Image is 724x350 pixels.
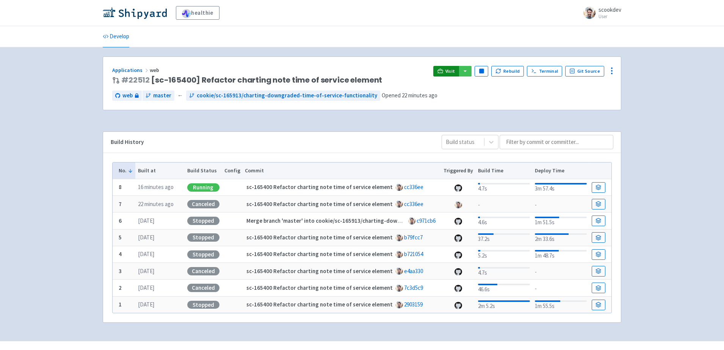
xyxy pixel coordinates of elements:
[119,267,122,275] b: 3
[187,217,219,225] div: Stopped
[138,183,174,191] time: 16 minutes ago
[138,301,154,308] time: [DATE]
[441,162,476,179] th: Triggered By
[404,301,423,308] a: 2903159
[592,300,605,310] a: Build Details
[478,266,530,277] div: 4.7s
[478,248,530,260] div: 5.2s
[592,266,605,277] a: Build Details
[187,250,219,259] div: Stopped
[592,283,605,293] a: Build Details
[138,234,154,241] time: [DATE]
[478,299,530,311] div: 2m 5.2s
[176,6,219,20] a: healthie
[143,91,174,101] a: master
[433,66,459,77] a: Visit
[246,217,496,224] strong: Merge branch 'master' into cookie/sc-165913/charting-downgraded-time-of-service-functionality
[119,250,122,258] b: 4
[138,267,154,275] time: [DATE]
[138,217,154,224] time: [DATE]
[404,267,423,275] a: e4aa330
[246,267,393,275] strong: sc-165400 Refactor charting note time of service element
[527,66,562,77] a: Terminal
[138,250,154,258] time: [DATE]
[478,232,530,244] div: 37.2s
[177,91,183,100] span: ←
[592,249,605,260] a: Build Details
[222,162,243,179] th: Config
[186,91,380,101] a: cookie/sc-165913/charting-downgraded-time-of-service-functionality
[138,284,154,291] time: [DATE]
[404,234,423,241] a: b79fcc7
[592,232,605,243] a: Build Details
[103,26,129,47] a: Develop
[150,67,160,73] span: web
[404,200,423,208] a: cc336ee
[535,299,587,311] div: 1m 55.5s
[592,216,605,226] a: Build Details
[119,167,133,175] button: No.
[246,284,393,291] strong: sc-165400 Refactor charting note time of service element
[121,75,150,85] a: #22512
[478,181,530,193] div: 4.7s
[246,200,393,208] strong: sc-165400 Refactor charting note time of service element
[187,233,219,242] div: Stopped
[119,284,122,291] b: 2
[153,91,171,100] span: master
[246,250,393,258] strong: sc-165400 Refactor charting note time of service element
[135,162,185,179] th: Built at
[478,199,530,209] div: -
[565,66,604,77] a: Git Source
[246,301,393,308] strong: sc-165400 Refactor charting note time of service element
[404,284,423,291] a: 7c3d5c9
[402,92,437,99] time: 22 minutes ago
[246,183,393,191] strong: sc-165400 Refactor charting note time of service element
[535,181,587,193] div: 3m 57.4s
[532,162,589,179] th: Deploy Time
[187,284,219,292] div: Canceled
[187,200,219,208] div: Canceled
[119,234,122,241] b: 5
[491,66,524,77] button: Rebuild
[185,162,222,179] th: Build Status
[187,301,219,309] div: Stopped
[535,248,587,260] div: 1m 48.7s
[119,217,122,224] b: 6
[119,200,122,208] b: 7
[535,215,587,227] div: 1m 51.5s
[592,182,605,193] a: Build Details
[404,250,423,258] a: b721054
[119,183,122,191] b: 8
[187,183,219,192] div: Running
[579,7,621,19] a: scookdev User
[122,91,133,100] span: web
[382,92,437,99] span: Opened
[111,138,429,147] div: Build History
[535,199,587,209] div: -
[445,68,455,74] span: Visit
[112,91,142,101] a: web
[535,232,587,244] div: 2m 33.6s
[187,267,219,275] div: Canceled
[535,283,587,293] div: -
[417,217,436,224] a: c971cb6
[475,162,532,179] th: Build Time
[599,6,621,13] span: scookdev
[246,234,393,241] strong: sc-165400 Refactor charting note time of service element
[535,266,587,277] div: -
[243,162,441,179] th: Commit
[138,200,174,208] time: 22 minutes ago
[478,282,530,294] div: 46.6s
[500,135,613,149] input: Filter by commit or committer...
[475,66,488,77] button: Pause
[592,199,605,209] a: Build Details
[599,14,621,19] small: User
[478,215,530,227] div: 4.6s
[112,67,150,73] a: Applications
[121,76,382,84] span: [sc-165400] Refactor charting note time of service element
[404,183,423,191] a: cc336ee
[103,7,167,19] img: Shipyard logo
[119,301,122,308] b: 1
[197,91,377,100] span: cookie/sc-165913/charting-downgraded-time-of-service-functionality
